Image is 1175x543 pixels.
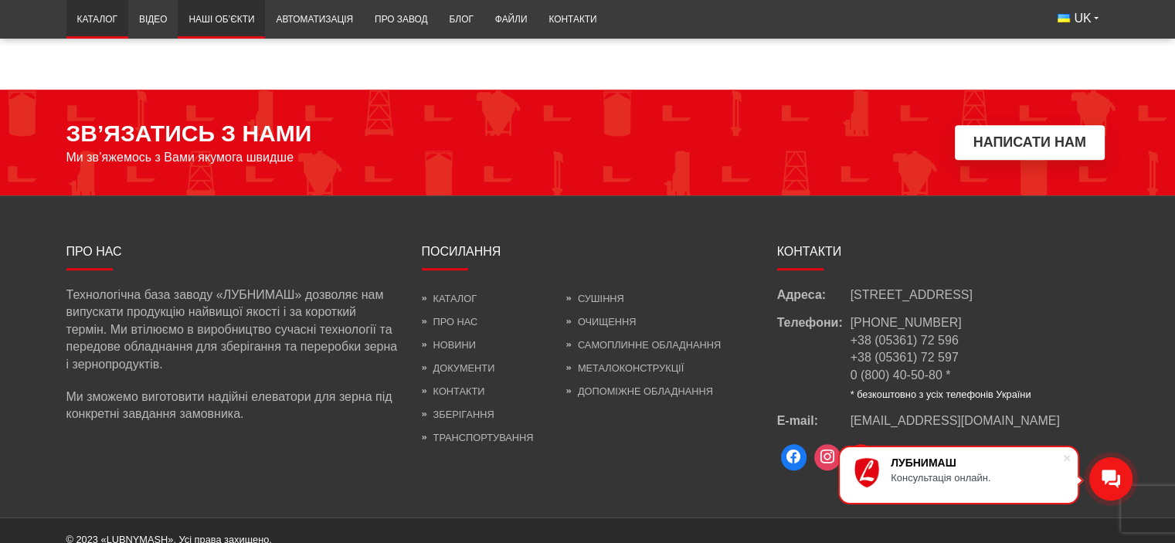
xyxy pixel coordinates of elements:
div: Консультація онлайн. [891,472,1062,484]
a: Контакти [422,385,485,397]
span: Ми зв’яжемось з Вами якумога швидше [66,151,294,165]
span: Посилання [422,245,501,258]
a: Про нас [422,316,478,327]
span: Телефони: [777,314,851,401]
a: Youtube [844,440,878,474]
button: Написати нам [955,125,1105,160]
span: UK [1074,10,1091,27]
a: Самоплинне обладнання [566,339,721,351]
a: Контакти [538,5,607,35]
a: Допоміжне обладнання [566,385,713,397]
a: Каталог [422,293,477,304]
a: [EMAIL_ADDRESS][DOMAIN_NAME] [851,412,1060,429]
a: Наші об’єкти [178,5,265,35]
a: Зберігання [422,409,494,420]
p: Технологічна база заводу «ЛУБНИМАШ» дозволяє нам випускати продукцію найвищої якості і за коротки... [66,287,399,373]
span: [EMAIL_ADDRESS][DOMAIN_NAME] [851,414,1060,427]
a: Транспортування [422,432,534,443]
a: Відео [128,5,178,35]
a: Файли [484,5,538,35]
a: 0 (800) 40-50-80 * [851,368,951,382]
span: [STREET_ADDRESS] [851,287,973,304]
a: Очищення [566,316,637,327]
a: Новини [422,339,476,351]
a: Сушіння [566,293,624,304]
p: Ми зможемо виготовити надійні елеватори для зерна під конкретні завдання замовника. [66,389,399,423]
a: Каталог [66,5,128,35]
a: Документи [422,362,495,374]
a: Автоматизація [265,5,364,35]
a: +38 (05361) 72 596 [851,334,959,347]
a: +38 (05361) 72 597 [851,351,959,364]
a: [PHONE_NUMBER] [851,316,962,329]
button: UK [1047,5,1109,32]
span: Адреса: [777,287,851,304]
a: Instagram [810,440,844,474]
span: E-mail: [777,412,851,429]
li: * безкоштовно з усіх телефонів України [851,388,1031,402]
a: Про завод [364,5,438,35]
span: Про нас [66,245,122,258]
span: Контакти [777,245,842,258]
img: Українська [1058,14,1070,22]
a: Металоконструкції [566,362,684,374]
div: ЛУБНИМАШ [891,456,1062,469]
a: Facebook [777,440,811,474]
span: ЗВ’ЯЗАТИСЬ З НАМИ [66,120,312,147]
a: Блог [438,5,484,35]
